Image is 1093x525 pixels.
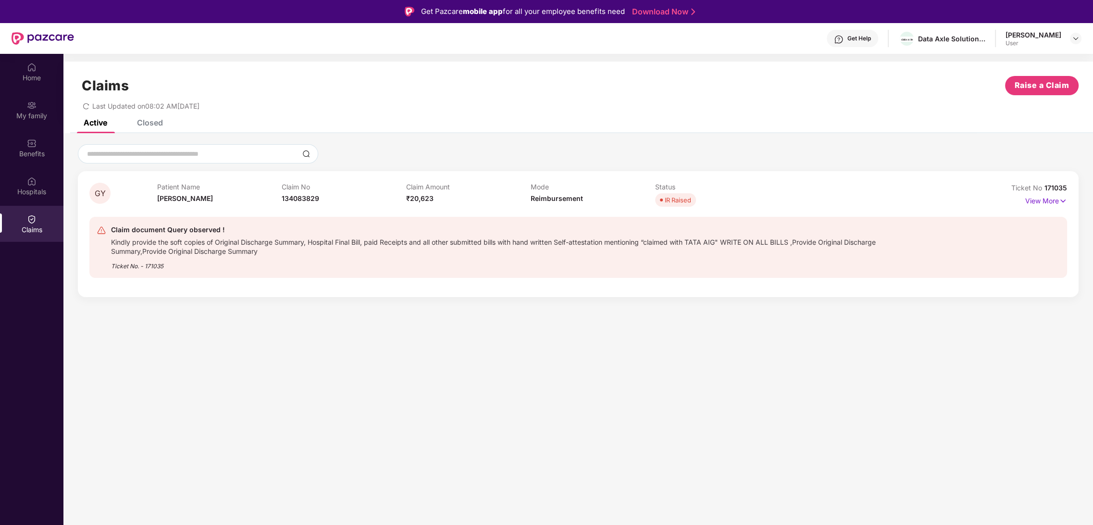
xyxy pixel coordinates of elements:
p: Mode [531,183,655,191]
div: User [1006,39,1061,47]
span: 171035 [1044,184,1067,192]
img: svg+xml;base64,PHN2ZyBpZD0iRHJvcGRvd24tMzJ4MzIiIHhtbG5zPSJodHRwOi8vd3d3LnczLm9yZy8yMDAwL3N2ZyIgd2... [1072,35,1080,42]
img: Logo [405,7,414,16]
img: svg+xml;base64,PHN2ZyB3aWR0aD0iMjAiIGhlaWdodD0iMjAiIHZpZXdCb3g9IjAgMCAyMCAyMCIgZmlsbD0ibm9uZSIgeG... [27,100,37,110]
img: svg+xml;base64,PHN2ZyBpZD0iU2VhcmNoLTMyeDMyIiB4bWxucz0iaHR0cDovL3d3dy53My5vcmcvMjAwMC9zdmciIHdpZH... [302,150,310,158]
p: Claim No [282,183,406,191]
img: svg+xml;base64,PHN2ZyBpZD0iSG9tZSIgeG1sbnM9Imh0dHA6Ly93d3cudzMub3JnLzIwMDAvc3ZnIiB3aWR0aD0iMjAiIG... [27,62,37,72]
p: Patient Name [157,183,282,191]
div: Active [84,118,107,127]
div: Closed [137,118,163,127]
div: Kindly provide the soft copies of Original Discharge Summary, Hospital Final Bill, paid Receipts ... [111,236,899,256]
a: Download Now [632,7,692,17]
img: Stroke [691,7,695,17]
div: [PERSON_NAME] [1006,30,1061,39]
p: Claim Amount [406,183,531,191]
p: Status [655,183,780,191]
span: 134083829 [282,194,319,202]
img: svg+xml;base64,PHN2ZyB4bWxucz0iaHR0cDovL3d3dy53My5vcmcvMjAwMC9zdmciIHdpZHRoPSIyNCIgaGVpZ2h0PSIyNC... [97,225,106,235]
img: New Pazcare Logo [12,32,74,45]
span: Reimbursement [531,194,583,202]
img: svg+xml;base64,PHN2ZyBpZD0iQ2xhaW0iIHhtbG5zPSJodHRwOi8vd3d3LnczLm9yZy8yMDAwL3N2ZyIgd2lkdGg9IjIwIi... [27,214,37,224]
div: Claim document Query observed ! [111,224,899,236]
div: IR Raised [665,195,691,205]
div: Data Axle Solutions Private Limited [918,34,985,43]
span: Raise a Claim [1015,79,1069,91]
h1: Claims [82,77,129,94]
div: Get Pazcare for all your employee benefits need [421,6,625,17]
span: GY [95,189,106,198]
img: svg+xml;base64,PHN2ZyB4bWxucz0iaHR0cDovL3d3dy53My5vcmcvMjAwMC9zdmciIHdpZHRoPSIxNyIgaGVpZ2h0PSIxNy... [1059,196,1067,206]
img: svg+xml;base64,PHN2ZyBpZD0iSGVscC0zMngzMiIgeG1sbnM9Imh0dHA6Ly93d3cudzMub3JnLzIwMDAvc3ZnIiB3aWR0aD... [834,35,844,44]
div: Get Help [847,35,871,42]
span: redo [83,102,89,110]
p: View More [1025,193,1067,206]
span: Ticket No [1011,184,1044,192]
span: Last Updated on 08:02 AM[DATE] [92,102,199,110]
span: [PERSON_NAME] [157,194,213,202]
button: Raise a Claim [1005,76,1079,95]
strong: mobile app [463,7,503,16]
img: svg+xml;base64,PHN2ZyBpZD0iSG9zcGl0YWxzIiB4bWxucz0iaHR0cDovL3d3dy53My5vcmcvMjAwMC9zdmciIHdpZHRoPS... [27,176,37,186]
div: Ticket No. - 171035 [111,256,899,271]
img: svg+xml;base64,PHN2ZyBpZD0iQmVuZWZpdHMiIHhtbG5zPSJodHRwOi8vd3d3LnczLm9yZy8yMDAwL3N2ZyIgd2lkdGg9Ij... [27,138,37,148]
img: WhatsApp%20Image%202022-10-27%20at%2012.58.27.jpeg [900,37,914,42]
span: ₹20,623 [406,194,434,202]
